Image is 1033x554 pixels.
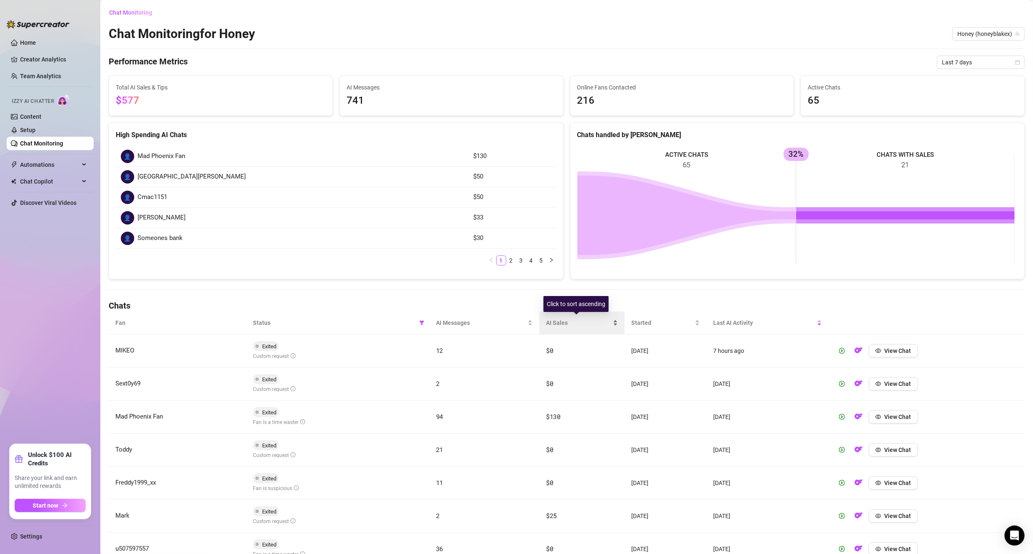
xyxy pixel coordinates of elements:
div: 👤 [121,170,134,184]
span: $0 [546,445,553,454]
span: AI Messages [436,318,526,327]
button: View Chat [869,377,918,391]
a: OF [852,481,865,488]
span: AI Sales [546,318,611,327]
th: Fan [109,311,246,334]
span: 21 [436,445,443,454]
td: 7 hours ago [707,334,829,368]
span: 2 [436,379,440,388]
span: Share your link and earn unlimited rewards [15,474,86,490]
span: Mad Phoenix Fan [138,151,185,161]
a: OF [852,514,865,521]
span: View Chat [885,414,911,420]
a: Settings [20,533,42,540]
span: eye [875,414,881,420]
span: Custom request [253,518,296,524]
span: View Chat [885,380,911,387]
a: OF [852,349,865,356]
span: Custom request [253,386,296,392]
span: [PERSON_NAME] [138,213,186,223]
article: $30 [473,233,551,243]
span: Fan is a time waster [253,419,305,425]
span: 741 [347,93,556,109]
button: View Chat [869,476,918,490]
span: Honey (honeyblakex) [957,28,1020,40]
img: OF [854,379,863,388]
span: Sext0y69 [115,380,140,387]
span: play-circle [839,348,845,354]
td: [DATE] [625,434,707,467]
td: [DATE] [707,368,829,401]
button: View Chat [869,443,918,457]
td: [DATE] [707,401,829,434]
span: MIKEO [115,347,134,354]
td: [DATE] [707,434,829,467]
span: 12 [436,346,443,355]
span: Exited [262,475,276,482]
td: [DATE] [625,401,707,434]
span: $577 [116,94,139,106]
a: OF [852,547,865,554]
div: Open Intercom Messenger [1005,526,1025,546]
span: $0 [546,478,553,487]
img: logo-BBDzfeDw.svg [7,20,69,28]
span: Custom request [253,353,296,359]
button: View Chat [869,509,918,523]
img: OF [854,544,863,553]
li: 2 [506,255,516,266]
img: OF [854,412,863,421]
h4: Chats [109,300,1025,311]
div: 👤 [121,191,134,204]
span: play-circle [839,513,845,519]
button: Start nowarrow-right [15,499,86,512]
a: 1 [497,256,506,265]
h2: Chat Monitoring for Honey [109,26,255,42]
span: info-circle [291,452,296,457]
span: play-circle [839,381,845,387]
span: [GEOGRAPHIC_DATA][PERSON_NAME] [138,172,246,182]
button: left [486,255,496,266]
span: Exited [262,442,276,449]
li: Next Page [546,255,556,266]
a: OF [852,448,865,455]
span: Fan is suspicious [253,485,299,491]
span: right [549,258,554,263]
span: Last AI Activity [713,318,815,327]
td: [DATE] [625,368,707,401]
a: 2 [507,256,516,265]
li: 5 [536,255,546,266]
article: $130 [473,151,551,161]
div: Click to sort ascending [543,296,609,312]
img: OF [854,445,863,454]
span: Freddy1999_xx [115,479,156,486]
button: View Chat [869,344,918,357]
a: Setup [20,127,36,133]
a: Creator Analytics [20,53,87,66]
span: Started [631,318,693,327]
span: eye [875,480,881,486]
span: Online Fans Contacted [577,83,787,92]
button: OF [852,443,865,457]
li: Previous Page [486,255,496,266]
button: OF [852,476,865,490]
img: Chat Copilot [11,179,16,184]
span: thunderbolt [11,161,18,168]
span: Chat Copilot [20,175,79,188]
span: left [489,258,494,263]
li: 1 [496,255,506,266]
span: play-circle [839,447,845,453]
td: [DATE] [625,500,707,533]
th: Started [625,311,707,334]
span: play-circle [839,546,845,552]
button: right [546,255,556,266]
a: OF [852,415,865,422]
span: play-circle [839,414,845,420]
span: Exited [262,508,276,515]
span: Exited [262,343,276,350]
article: $33 [473,213,551,223]
span: View Chat [885,546,911,552]
span: Exited [262,541,276,548]
span: Toddy [115,446,132,453]
a: OF [852,382,865,389]
span: 65 [808,93,1018,109]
